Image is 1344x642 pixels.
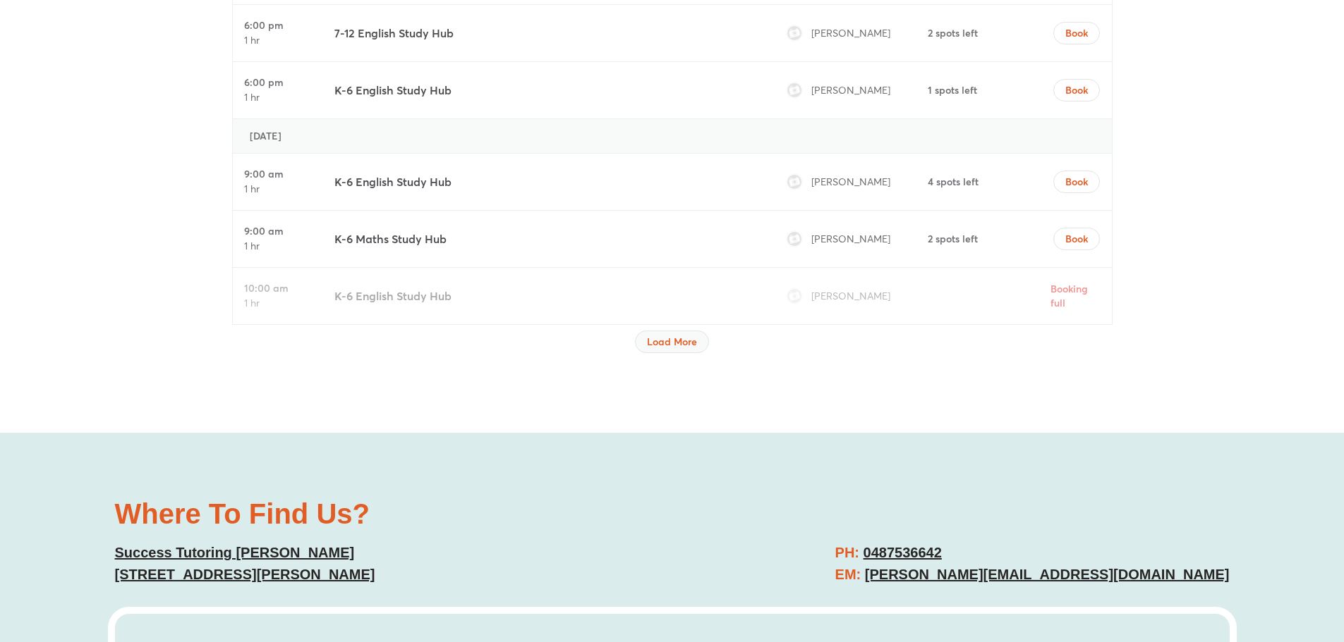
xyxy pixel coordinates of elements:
iframe: Chat Widget [1109,483,1344,642]
a: 0487536642 [864,545,942,560]
h2: Where To Find Us? [115,500,658,528]
span: PH: [835,545,859,560]
a: [PERSON_NAME][EMAIL_ADDRESS][DOMAIN_NAME] [865,567,1230,582]
a: Success Tutoring [PERSON_NAME][STREET_ADDRESS][PERSON_NAME] [115,545,375,582]
span: EM: [835,567,861,582]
